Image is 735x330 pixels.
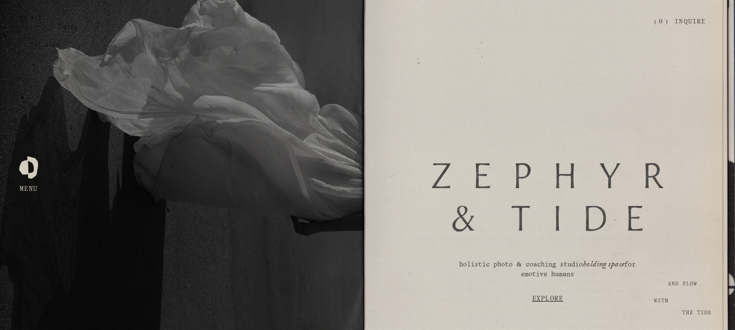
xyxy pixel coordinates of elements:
[654,18,668,26] a: 0 items in cart
[659,19,663,24] span: 0
[675,13,706,32] a: Inquire
[393,284,702,313] a: Explore
[583,259,625,272] em: holding space
[444,260,650,279] p: holistic photo & coaching studio for emotive humans
[665,19,668,24] span: )
[654,19,657,24] span: (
